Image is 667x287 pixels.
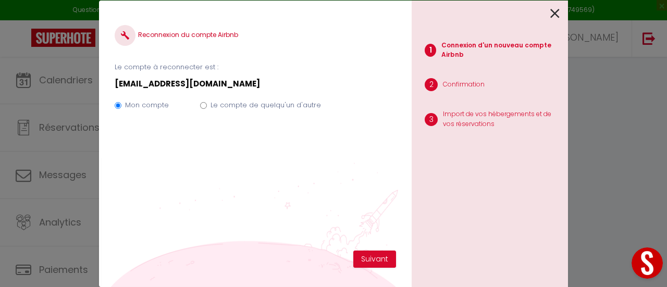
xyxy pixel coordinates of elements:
[443,80,485,90] p: Confirmation
[425,78,438,91] span: 2
[125,100,169,110] label: Mon compte
[353,251,396,268] button: Suivant
[441,41,560,60] p: Connexion d'un nouveau compte Airbnb
[115,78,396,90] p: [EMAIL_ADDRESS][DOMAIN_NAME]
[443,109,560,129] p: Import de vos hébergements et de vos réservations
[115,25,396,46] h4: Reconnexion du compte Airbnb
[425,44,436,57] span: 1
[623,243,667,287] iframe: LiveChat chat widget
[425,113,438,126] span: 3
[211,100,321,110] label: Le compte de quelqu'un d'autre
[115,62,396,72] p: Le compte à reconnecter est :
